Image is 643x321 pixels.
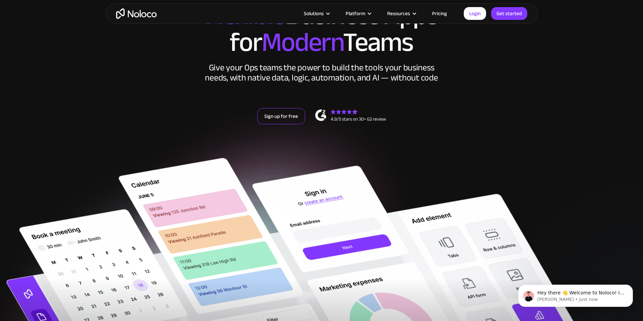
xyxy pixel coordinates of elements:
a: Sign up for free [257,108,305,124]
a: Get started [491,7,527,20]
div: Platform [337,9,379,18]
a: home [116,8,157,19]
a: Login [464,7,486,20]
div: Resources [379,9,424,18]
div: Give your Ops teams the power to build the tools your business needs, with native data, logic, au... [204,63,440,83]
div: Platform [346,9,365,18]
h2: Business Apps for Teams [112,2,531,56]
iframe: Intercom notifications message [508,270,643,318]
span: Modern [262,17,343,67]
div: Solutions [295,9,337,18]
div: Solutions [304,9,324,18]
a: Pricing [424,9,455,18]
div: Resources [387,9,410,18]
